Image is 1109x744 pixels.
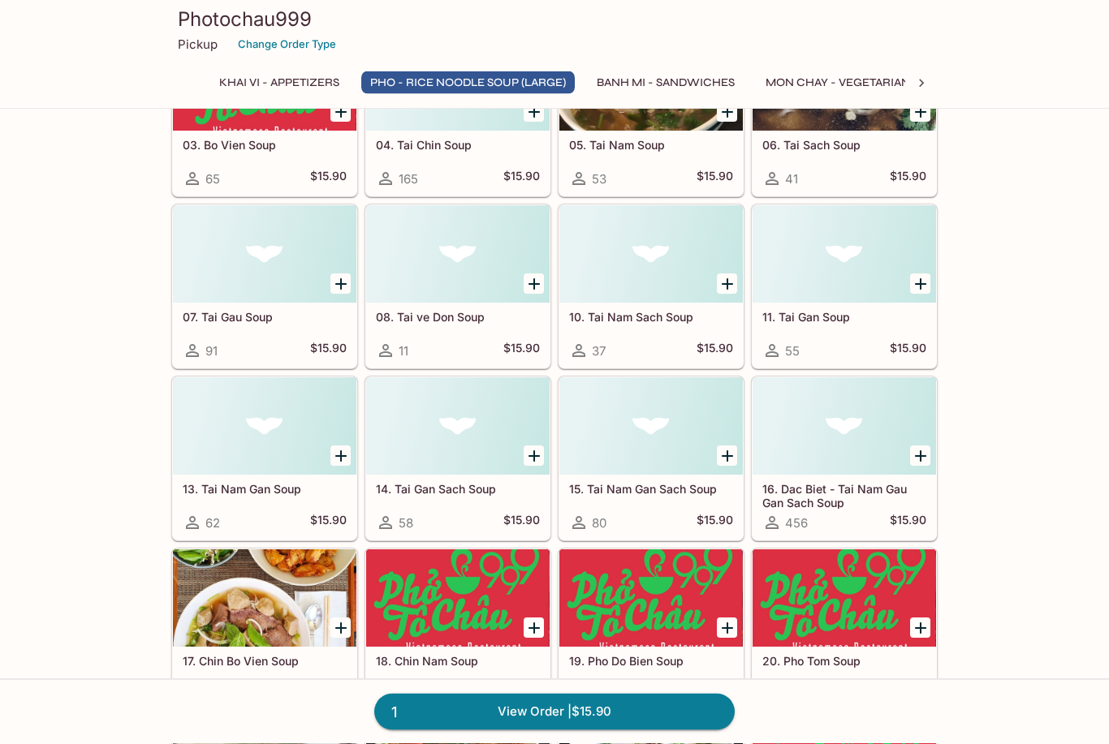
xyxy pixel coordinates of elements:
h5: $15.90 [503,514,540,533]
button: Add 13. Tai Nam Gan Soup [330,446,351,467]
button: Add 19. Pho Do Bien Soup [717,618,737,639]
button: Add 15. Tai Nam Gan Sach Soup [717,446,737,467]
h5: 07. Tai Gau Soup [183,311,347,325]
button: Banh Mi - Sandwiches [588,71,744,94]
h5: $15.90 [890,170,926,189]
div: 11. Tai Gan Soup [753,206,936,303]
button: Add 16. Dac Biet - Tai Nam Gau Gan Sach Soup [910,446,930,467]
h5: 10. Tai Nam Sach Soup [569,311,733,325]
button: Add 11. Tai Gan Soup [910,274,930,295]
div: 05. Tai Nam Soup [559,34,743,131]
h5: $15.90 [503,342,540,361]
div: 08. Tai ve Don Soup [366,206,550,303]
button: Add 07. Tai Gau Soup [330,274,351,295]
span: 91 [205,344,218,359]
h5: 04. Tai Chin Soup [376,139,540,153]
a: 03. Bo Vien Soup65$15.90 [172,33,357,197]
div: 16. Dac Biet - Tai Nam Gau Gan Sach Soup [753,378,936,475]
a: 04. Tai Chin Soup165$15.90 [365,33,550,197]
h5: $15.90 [697,342,733,361]
a: 10. Tai Nam Sach Soup37$15.90 [559,205,744,369]
a: 17. Chin Bo Vien Soup136$15.90 [172,549,357,713]
a: 13. Tai Nam Gan Soup62$15.90 [172,377,357,541]
h5: 15. Tai Nam Gan Sach Soup [569,483,733,497]
a: 11. Tai Gan Soup55$15.90 [752,205,937,369]
p: Pickup [178,37,218,52]
h5: 08. Tai ve Don Soup [376,311,540,325]
h5: 13. Tai Nam Gan Soup [183,483,347,497]
div: 18. Chin Nam Soup [366,550,550,647]
div: 03. Bo Vien Soup [173,34,356,131]
button: Add 06. Tai Sach Soup [910,102,930,123]
button: Khai Vi - Appetizers [210,71,348,94]
h5: 14. Tai Gan Sach Soup [376,483,540,497]
h5: $15.90 [503,170,540,189]
a: 06. Tai Sach Soup41$15.90 [752,33,937,197]
button: Add 20. Pho Tom Soup [910,618,930,639]
span: 1 [382,701,407,724]
button: Add 04. Tai Chin Soup [524,102,544,123]
h5: 16. Dac Biet - Tai Nam Gau Gan Sach Soup [762,483,926,510]
div: 07. Tai Gau Soup [173,206,356,303]
a: 19. Pho Do Bien Soup15$16.90 [559,549,744,713]
div: 14. Tai Gan Sach Soup [366,378,550,475]
span: 456 [785,516,808,531]
a: 05. Tai Nam Soup53$15.90 [559,33,744,197]
a: 16. Dac Biet - Tai Nam Gau Gan Sach Soup456$15.90 [752,377,937,541]
div: 20. Pho Tom Soup [753,550,936,647]
a: 07. Tai Gau Soup91$15.90 [172,205,357,369]
h5: 17. Chin Bo Vien Soup [183,655,347,669]
h5: $15.90 [697,170,733,189]
h5: $15.90 [310,342,347,361]
a: 14. Tai Gan Sach Soup58$15.90 [365,377,550,541]
a: 08. Tai ve Don Soup11$15.90 [365,205,550,369]
button: Mon Chay - Vegetarian Entrees [757,71,973,94]
div: 17. Chin Bo Vien Soup [173,550,356,647]
h5: $15.90 [310,514,347,533]
span: 62 [205,516,220,531]
span: 55 [785,344,800,359]
span: 80 [592,516,606,531]
h5: 20. Pho Tom Soup [762,655,926,669]
h5: 18. Chin Nam Soup [376,655,540,669]
span: 65 [205,172,220,187]
button: Change Order Type [231,32,343,57]
span: 11 [399,344,408,359]
button: Add 10. Tai Nam Sach Soup [717,274,737,295]
button: Add 08. Tai ve Don Soup [524,274,544,295]
a: 15. Tai Nam Gan Sach Soup80$15.90 [559,377,744,541]
div: 10. Tai Nam Sach Soup [559,206,743,303]
h5: $15.90 [890,342,926,361]
div: 13. Tai Nam Gan Soup [173,378,356,475]
div: 06. Tai Sach Soup [753,34,936,131]
span: 58 [399,516,413,531]
h5: 06. Tai Sach Soup [762,139,926,153]
a: 1View Order |$15.90 [374,694,735,729]
button: Add 18. Chin Nam Soup [524,618,544,639]
span: 37 [592,344,606,359]
span: 53 [592,172,606,187]
h5: 05. Tai Nam Soup [569,139,733,153]
button: Add 05. Tai Nam Soup [717,102,737,123]
h5: 11. Tai Gan Soup [762,311,926,325]
a: 18. Chin Nam Soup58$15.90 [365,549,550,713]
div: 15. Tai Nam Gan Sach Soup [559,378,743,475]
h5: $15.90 [890,514,926,533]
h5: 19. Pho Do Bien Soup [569,655,733,669]
a: 20. Pho Tom Soup44$15.90 [752,549,937,713]
h5: 03. Bo Vien Soup [183,139,347,153]
span: 41 [785,172,798,187]
button: Add 03. Bo Vien Soup [330,102,351,123]
span: 165 [399,172,418,187]
button: Pho - Rice Noodle Soup (Large) [361,71,575,94]
h3: Photochau999 [178,6,931,32]
button: Add 14. Tai Gan Sach Soup [524,446,544,467]
div: 19. Pho Do Bien Soup [559,550,743,647]
h5: $15.90 [310,170,347,189]
h5: $15.90 [697,514,733,533]
button: Add 17. Chin Bo Vien Soup [330,618,351,639]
